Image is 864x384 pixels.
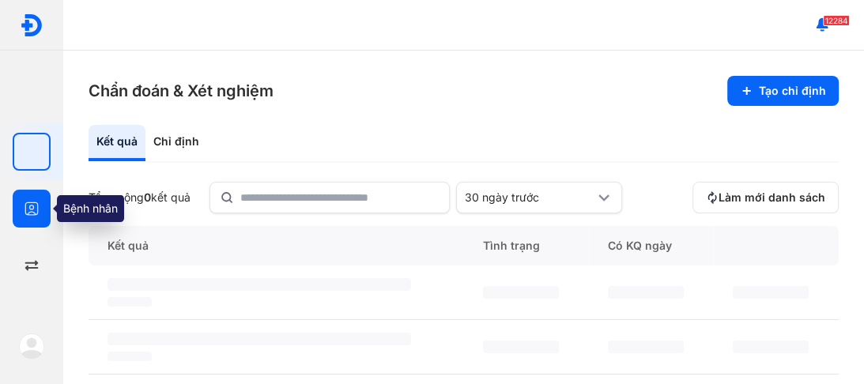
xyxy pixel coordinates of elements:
[733,286,809,299] span: ‌
[589,226,714,265] div: Có KQ ngày
[823,15,850,26] span: 12284
[108,333,411,345] span: ‌
[144,190,151,204] span: 0
[608,341,684,353] span: ‌
[89,190,191,205] div: Tổng cộng kết quả
[20,13,43,37] img: logo
[719,190,825,205] span: Làm mới danh sách
[733,341,809,353] span: ‌
[465,190,594,205] div: 30 ngày trước
[483,341,559,353] span: ‌
[464,226,589,265] div: Tình trạng
[145,125,207,161] div: Chỉ định
[89,80,274,102] h3: Chẩn đoán & Xét nghiệm
[89,226,464,265] div: Kết quả
[727,76,839,106] button: Tạo chỉ định
[108,297,152,307] span: ‌
[19,333,44,359] img: logo
[108,278,411,291] span: ‌
[483,286,559,299] span: ‌
[108,352,152,361] span: ‌
[692,182,839,213] button: Làm mới danh sách
[608,286,684,299] span: ‌
[89,125,145,161] div: Kết quả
